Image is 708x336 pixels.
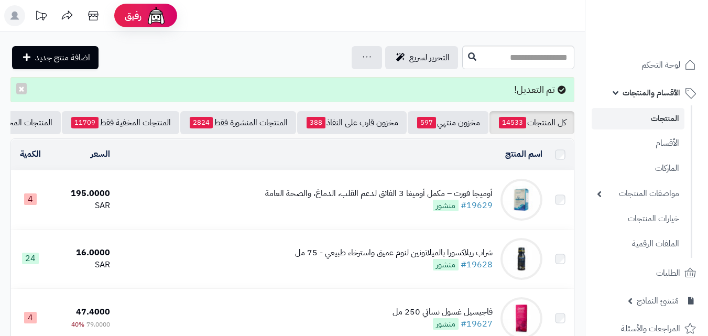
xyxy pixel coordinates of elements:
[125,9,141,22] span: رفيق
[637,294,679,308] span: مُنشئ النماذج
[54,188,110,200] div: 195.0000
[20,148,41,160] a: الكمية
[76,306,110,318] span: 47.4000
[408,111,488,134] a: مخزون منتهي597
[24,193,37,205] span: 4
[54,247,110,259] div: 16.0000
[461,318,493,330] a: #19627
[500,179,542,221] img: أوميجا فورت – مكمل أوميغا 3 الفائق لدعم القلب، الدماغ، والصحة العامة
[393,306,493,318] div: فاجيسيل غسول نسائي 250 مل
[24,312,37,323] span: 4
[500,238,542,280] img: شراب ريلاكسورا بالميلاتونين لنوم عميق واسترخاء طبيعي - 75 مل
[265,188,493,200] div: أوميجا فورت – مكمل أوميغا 3 الفائق لدعم القلب، الدماغ، والصحة العامة
[385,46,458,69] a: التحرير لسريع
[656,266,680,280] span: الطلبات
[307,117,325,128] span: 388
[637,29,698,51] img: logo-2.png
[91,148,110,160] a: السعر
[71,117,99,128] span: 11709
[592,52,702,78] a: لوحة التحكم
[461,258,493,271] a: #19628
[592,233,684,255] a: الملفات الرقمية
[35,51,90,64] span: اضافة منتج جديد
[16,83,27,94] button: ×
[295,247,493,259] div: شراب ريلاكسورا بالميلاتونين لنوم عميق واسترخاء طبيعي - 75 مل
[433,200,459,211] span: منشور
[592,132,684,155] a: الأقسام
[641,58,680,72] span: لوحة التحكم
[409,51,450,64] span: التحرير لسريع
[22,253,39,264] span: 24
[592,108,684,129] a: المنتجات
[592,208,684,230] a: خيارات المنتجات
[180,111,296,134] a: المنتجات المنشورة فقط2824
[489,111,574,134] a: كل المنتجات14533
[28,5,54,29] a: تحديثات المنصة
[297,111,407,134] a: مخزون قارب على النفاذ388
[10,77,574,102] div: تم التعديل!
[417,117,436,128] span: 597
[54,259,110,271] div: SAR
[433,259,459,270] span: منشور
[592,157,684,180] a: الماركات
[54,200,110,212] div: SAR
[86,320,110,329] span: 79.0000
[71,320,84,329] span: 40%
[62,111,179,134] a: المنتجات المخفية فقط11709
[499,117,526,128] span: 14533
[592,261,702,286] a: الطلبات
[461,199,493,212] a: #19629
[505,148,542,160] a: اسم المنتج
[433,318,459,330] span: منشور
[623,85,680,100] span: الأقسام والمنتجات
[12,46,99,69] a: اضافة منتج جديد
[621,321,680,336] span: المراجعات والأسئلة
[146,5,167,26] img: ai-face.png
[190,117,213,128] span: 2824
[592,182,684,205] a: مواصفات المنتجات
